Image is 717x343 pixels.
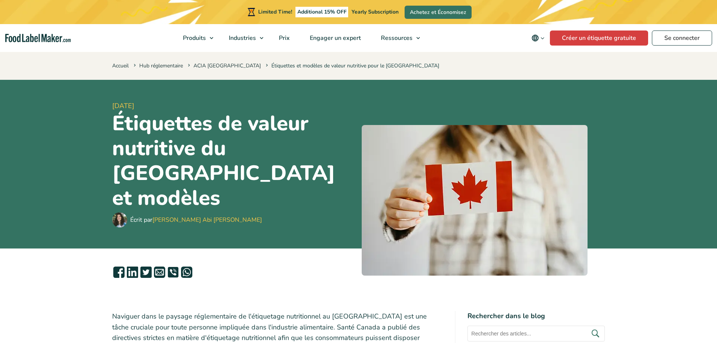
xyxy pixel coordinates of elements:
a: Créer un étiquette gratuite [550,30,648,46]
input: Rechercher des articles... [467,326,605,341]
span: Yearly Subscription [352,8,399,15]
span: Limited Time! [258,8,292,15]
h4: Rechercher dans le blog [467,311,605,321]
h1: Étiquettes de valeur nutritive du [GEOGRAPHIC_DATA] et modèles [112,111,356,210]
span: [DATE] [112,101,356,111]
a: Food Label Maker homepage [5,34,71,43]
a: ACIA [GEOGRAPHIC_DATA] [193,62,261,69]
a: Prix [269,24,298,52]
span: Industries [227,34,257,42]
a: Se connecter [652,30,712,46]
a: Industries [219,24,267,52]
a: Ressources [371,24,424,52]
span: Additional 15% OFF [295,7,349,17]
a: Engager un expert [300,24,369,52]
span: Étiquettes et modèles de valeur nutritive pour le [GEOGRAPHIC_DATA] [264,62,439,69]
a: Accueil [112,62,129,69]
button: Change language [526,30,550,46]
span: Engager un expert [308,34,362,42]
a: Achetez et Économisez [405,6,472,19]
a: [PERSON_NAME] Abi [PERSON_NAME] [152,216,262,224]
a: Produits [173,24,217,52]
img: Maria Abi Hanna - Étiquetage alimentaire [112,212,127,227]
span: Ressources [379,34,413,42]
div: Écrit par [130,215,262,224]
a: Hub réglementaire [139,62,183,69]
span: Prix [277,34,291,42]
span: Produits [181,34,207,42]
